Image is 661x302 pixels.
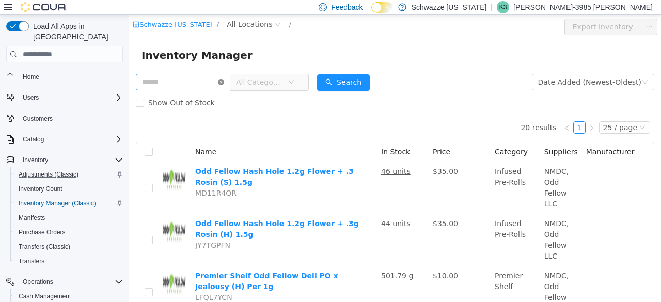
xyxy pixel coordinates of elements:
a: Odd Fellow Hash Hole 1.2g Flower + .3 Rosin (S) 1.5g [66,152,225,171]
span: $35.00 [304,152,329,161]
input: Dark Mode [371,2,393,13]
span: Adjustments (Classic) [14,168,123,181]
span: Operations [19,276,123,288]
a: Customers [19,113,57,125]
button: Customers [2,111,127,126]
span: Manifests [14,212,123,224]
td: Infused Pre-Rolls [361,147,411,199]
span: Name [66,133,87,141]
span: Inventory [23,156,48,164]
a: Adjustments (Classic) [14,168,83,181]
span: $35.00 [304,204,329,213]
button: Inventory [2,153,127,167]
span: Load All Apps in [GEOGRAPHIC_DATA] [29,21,123,42]
span: Catalog [19,133,123,146]
span: Show Out of Stock [15,84,90,92]
button: Export Inventory [435,4,512,20]
li: 1 [444,106,457,119]
a: icon: shopSchwazze [US_STATE] [4,6,84,13]
span: Adjustments (Classic) [19,170,78,179]
a: Transfers [14,255,49,267]
span: MD11R4QR [66,174,107,182]
span: Price [304,133,321,141]
button: Catalog [19,133,48,146]
span: LFQL7YCN [66,278,103,287]
span: Users [23,93,39,102]
span: Operations [23,278,53,286]
button: Home [2,69,127,84]
span: Category [366,133,399,141]
span: Transfers [14,255,123,267]
div: Date Added (Newest-Oldest) [409,59,512,75]
button: Operations [2,275,127,289]
span: Suppliers [415,133,449,141]
p: Schwazze [US_STATE] [412,1,487,13]
i: icon: down [159,64,165,71]
span: Inventory Manager (Classic) [19,199,96,208]
i: icon: down [510,109,516,117]
span: Cash Management [19,292,71,300]
button: Inventory Manager (Classic) [10,196,127,211]
span: Purchase Orders [14,226,123,239]
span: Home [19,70,123,83]
u: 46 units [252,152,281,161]
td: Infused Pre-Rolls [361,199,411,251]
span: Feedback [331,2,363,12]
span: All Categories [107,62,154,72]
button: Transfers [10,254,127,268]
span: All Locations [98,4,143,15]
span: / [160,6,162,13]
span: NMDC, Odd Fellow LLC [415,257,440,297]
a: Transfers (Classic) [14,241,74,253]
i: icon: shop [4,6,10,13]
a: Odd Fellow Hash Hole 1.2g Flower + .3g Rosin (H) 1.5g [66,204,230,224]
span: / [88,6,90,13]
span: Transfers (Classic) [19,243,70,251]
button: Catalog [2,132,127,147]
span: In Stock [252,133,281,141]
p: [PERSON_NAME]-3985 [PERSON_NAME] [513,1,653,13]
button: icon: searchSearch [188,59,241,76]
span: Inventory [19,154,123,166]
span: $10.00 [304,257,329,265]
button: Users [2,90,127,105]
i: icon: close-circle [89,64,95,70]
li: Previous Page [432,106,444,119]
span: NMDC, Odd Fellow LLC [415,204,440,245]
button: Operations [19,276,57,288]
a: Purchase Orders [14,226,70,239]
div: 25 / page [474,107,508,118]
a: Inventory Manager (Classic) [14,197,100,210]
span: Customers [19,112,123,125]
a: Home [19,71,43,83]
button: Manifests [10,211,127,225]
button: icon: ellipsis [512,4,528,20]
span: Purchase Orders [19,228,66,236]
span: Catalog [23,135,44,144]
span: Manufacturer [457,133,506,141]
span: Inventory Manager [12,32,130,49]
span: Inventory Count [14,183,123,195]
span: Inventory Count [19,185,62,193]
span: JY7TGPFN [66,226,101,234]
span: Transfers [19,257,44,265]
span: Users [19,91,123,104]
button: Inventory [19,154,52,166]
li: 20 results [391,106,427,119]
img: Odd Fellow Hash Hole 1.2g Flower + .3g Rosin (H) 1.5g hero shot [32,203,58,229]
span: Transfers (Classic) [14,241,123,253]
i: icon: left [435,110,441,116]
span: K3 [499,1,507,13]
a: Manifests [14,212,49,224]
li: Next Page [457,106,469,119]
i: icon: down [513,64,519,71]
img: Cova [21,2,67,12]
a: Inventory Count [14,183,67,195]
img: Odd Fellow Hash Hole 1.2g Flower + .3 Rosin (S) 1.5g hero shot [32,151,58,177]
img: Premier Shelf Odd Fellow Deli PO x Jealousy (H) Per 1g hero shot [32,256,58,281]
span: Inventory Manager (Classic) [14,197,123,210]
button: Purchase Orders [10,225,127,240]
button: Adjustments (Classic) [10,167,127,182]
span: Manifests [19,214,45,222]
